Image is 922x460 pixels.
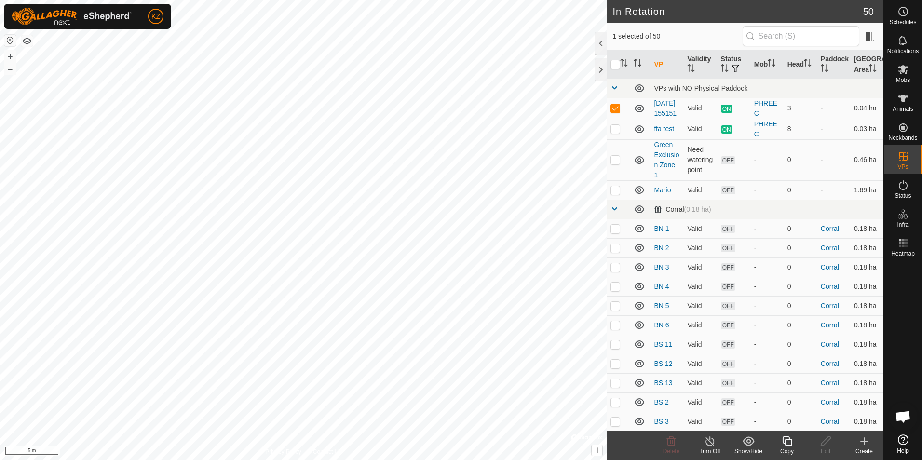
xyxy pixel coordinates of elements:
a: BN 2 [654,244,669,252]
span: OFF [721,302,735,310]
div: - [754,397,780,407]
td: 0 [784,373,817,392]
td: 0 [784,277,817,296]
h2: In Rotation [612,6,863,17]
div: Edit [806,447,845,456]
div: - [754,282,780,292]
div: - [754,359,780,369]
p-sorticon: Activate to sort [620,60,628,68]
a: Corral [821,283,839,290]
td: 0.18 ha [850,257,883,277]
span: OFF [721,321,735,329]
td: 0.18 ha [850,277,883,296]
a: BN 6 [654,321,669,329]
span: ON [721,105,732,113]
span: Schedules [889,19,916,25]
div: - [754,155,780,165]
td: - [817,119,850,139]
span: 1 selected of 50 [612,31,742,41]
span: i [596,446,598,454]
span: Notifications [887,48,919,54]
a: Corral [821,340,839,348]
span: OFF [721,418,735,426]
td: 1.69 ha [850,180,883,200]
a: Mario [654,186,671,194]
td: Valid [683,354,717,373]
td: 0 [784,315,817,335]
span: Mobs [896,77,910,83]
span: OFF [721,186,735,194]
a: BN 4 [654,283,669,290]
div: Copy [768,447,806,456]
a: BN 1 [654,225,669,232]
a: Corral [821,321,839,329]
a: Help [884,431,922,458]
a: Open chat [889,402,918,431]
a: Corral [821,244,839,252]
p-sorticon: Activate to sort [768,60,775,68]
span: Infra [897,222,908,228]
div: - [754,417,780,427]
a: Corral [821,360,839,367]
span: OFF [721,379,735,387]
p-sorticon: Activate to sort [821,66,828,73]
td: - [817,98,850,119]
td: Valid [683,296,717,315]
a: Corral [821,418,839,425]
th: Head [784,50,817,79]
th: [GEOGRAPHIC_DATA] Area [850,50,883,79]
td: 0.04 ha [850,98,883,119]
th: Paddock [817,50,850,79]
span: VPs [897,164,908,170]
td: 0.18 ha [850,354,883,373]
a: Corral [821,225,839,232]
p-sorticon: Activate to sort [687,66,695,73]
td: 0.18 ha [850,373,883,392]
td: 0 [784,139,817,180]
td: 0 [784,335,817,354]
a: Corral [821,302,839,310]
td: 0.18 ha [850,219,883,238]
span: OFF [721,244,735,252]
a: BS 2 [654,398,668,406]
td: 0 [784,257,817,277]
td: Valid [683,392,717,412]
td: Valid [683,238,717,257]
span: Help [897,448,909,454]
div: Show/Hide [729,447,768,456]
a: Green Exclusion Zone 1 [654,141,679,179]
td: 0 [784,412,817,431]
a: Contact Us [313,447,341,456]
button: Reset Map [4,35,16,46]
span: (0.18 ha) [684,205,711,213]
button: i [592,445,602,456]
button: – [4,63,16,75]
td: Valid [683,98,717,119]
td: 0.18 ha [850,238,883,257]
td: 3 [784,98,817,119]
a: BS 12 [654,360,672,367]
div: - [754,320,780,330]
div: - [754,243,780,253]
td: - [817,139,850,180]
div: Turn Off [691,447,729,456]
td: 0.18 ha [850,296,883,315]
a: Corral [821,263,839,271]
div: - [754,378,780,388]
td: 0 [784,238,817,257]
td: 0 [784,180,817,200]
img: Gallagher Logo [12,8,132,25]
a: BN 5 [654,302,669,310]
span: ON [721,125,732,134]
th: Mob [750,50,784,79]
span: Status [895,193,911,199]
th: Validity [683,50,717,79]
td: Valid [683,412,717,431]
td: Valid [683,180,717,200]
td: Valid [683,335,717,354]
span: OFF [721,360,735,368]
div: - [754,339,780,350]
td: Valid [683,219,717,238]
span: OFF [721,398,735,406]
a: Privacy Policy [265,447,301,456]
